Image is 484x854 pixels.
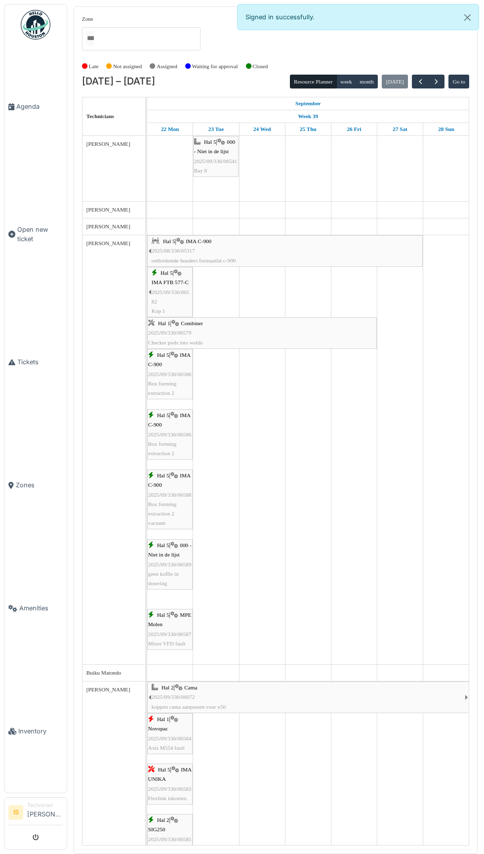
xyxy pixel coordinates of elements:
[152,308,165,314] span: Kop 1
[181,320,203,326] span: Combiner
[456,4,479,31] button: Close
[17,225,63,244] span: Open new ticket
[194,158,238,164] span: 2025/09/336/06541
[148,319,376,347] div: |
[184,684,197,690] span: Cama
[148,735,192,741] span: 2025/09/336/06584
[16,480,63,490] span: Zones
[161,684,174,690] span: Hal 2
[157,412,169,418] span: Hal 5
[86,113,114,119] span: Technicians
[148,631,192,637] span: 2025/09/336/06587
[251,123,274,135] a: September 24, 2025
[390,123,410,135] a: September 27, 2025
[86,207,130,213] span: [PERSON_NAME]
[86,686,130,692] span: [PERSON_NAME]
[152,257,236,263] span: ontbrekende houders formaatlat c-900
[428,75,444,89] button: Next week
[448,75,469,88] button: Go to
[159,123,181,135] a: September 22, 2025
[27,802,63,809] div: Technician
[86,670,121,676] span: Buiku Matondo
[19,603,63,613] span: Amenities
[113,62,142,71] label: Not assigned
[148,350,192,398] div: |
[412,75,428,89] button: Previous week
[293,97,323,110] a: September 22, 2025
[436,123,457,135] a: September 28, 2025
[194,168,207,173] span: Bay 8
[157,352,169,358] span: Hal 5
[148,542,192,557] span: 000 - Niet in de lijst
[82,76,155,87] h2: [DATE] – [DATE]
[8,802,63,825] a: IS Technician[PERSON_NAME]
[148,501,177,526] span: Box forming extraction 2 vacuum
[148,330,192,336] span: 2025/09/336/06579
[237,4,479,30] div: Signed in successfully.
[297,123,319,135] a: September 25, 2025
[206,123,226,135] a: September 23, 2025
[152,704,226,710] span: koppen cama aanpassen voor x50
[148,640,186,646] span: Mixer VFD fault
[148,795,188,801] span: Flexlink inkorten.
[157,817,169,823] span: Hal 2
[4,424,67,547] a: Zones
[186,238,211,244] span: IMA C-900
[86,223,130,229] span: [PERSON_NAME]
[152,237,422,265] div: |
[158,320,170,326] span: Hal 1
[152,248,195,254] span: 2025/08/336/05317
[295,110,321,123] a: Week 39
[86,141,130,147] span: [PERSON_NAME]
[152,694,195,700] span: 2025/09/336/06072
[158,767,170,772] span: Hal 5
[4,168,67,300] a: Open new ticket
[148,441,177,456] span: Box forming extraction 2
[290,75,337,88] button: Resource Planner
[148,726,168,731] span: Novopac
[148,836,192,842] span: 2025/09/336/06585
[4,300,67,424] a: Tickets
[4,547,67,670] a: Amenities
[204,139,216,145] span: Hal 5
[148,561,192,567] span: 2025/09/336/06589
[86,240,130,246] span: [PERSON_NAME]
[157,472,169,478] span: Hal 5
[148,715,192,753] div: |
[252,62,268,71] label: Closed
[82,15,93,23] label: Zone
[157,716,169,722] span: Hal 1
[27,802,63,823] li: [PERSON_NAME]
[148,765,192,803] div: |
[148,786,192,792] span: 2025/09/336/06583
[192,62,238,71] label: Waiting for approval
[148,411,192,458] div: |
[148,610,192,648] div: |
[336,75,356,88] button: week
[152,279,189,285] span: IMA FTB 577-C
[382,75,408,88] button: [DATE]
[194,137,238,175] div: |
[148,745,185,751] span: Axis M554 fault
[161,270,173,276] span: Hal 5
[148,340,202,345] span: Checker pods into welds
[18,726,63,736] span: Inventory
[157,542,169,548] span: Hal 5
[16,102,63,111] span: Agenda
[148,471,192,528] div: |
[163,238,175,244] span: Hal 5
[152,683,465,712] div: |
[4,670,67,793] a: Inventory
[344,123,363,135] a: September 26, 2025
[148,381,177,396] span: Box forming extraction 2
[157,62,177,71] label: Assigned
[17,357,63,367] span: Tickets
[86,31,94,45] input: All
[148,815,192,854] div: |
[152,268,192,316] div: |
[157,612,169,618] span: Hal 5
[21,10,50,40] img: Badge_color-CXgf-gQk.svg
[148,541,192,588] div: |
[89,62,99,71] label: Late
[148,492,192,498] span: 2025/09/336/06588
